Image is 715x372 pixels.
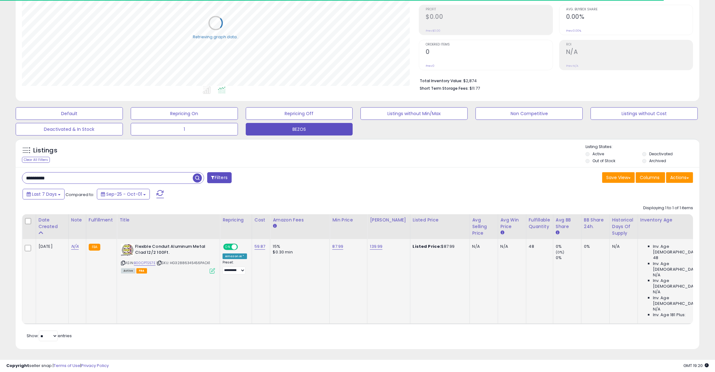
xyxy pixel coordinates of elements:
small: Prev: 0.00% [566,29,581,33]
button: Actions [666,172,693,183]
a: 139.99 [370,243,382,250]
h2: 0.00% [566,13,693,22]
div: ASIN: [121,244,215,273]
div: Amazon AI * [223,253,247,259]
div: Note [71,217,83,223]
button: Listings without Min/Max [360,107,468,120]
a: 87.99 [332,243,343,250]
small: FBA [89,244,100,251]
img: 612KITbdt-L._SL40_.jpg [121,244,134,256]
div: 0% [584,244,605,249]
span: Inv. Age 181 Plus: [653,312,686,318]
span: Inv. Age [DEMOGRAPHIC_DATA]-180: [653,295,710,306]
div: 48 [529,244,548,249]
div: Avg Selling Price [472,217,495,236]
li: $2,874 [420,77,688,84]
h2: $0.00 [426,13,552,22]
small: Amazon Fees. [273,223,276,229]
a: 59.87 [255,243,265,250]
span: N/A [653,306,660,312]
button: Sep-25 - Oct-01 [97,189,150,199]
small: Prev: 0 [426,64,434,68]
div: Amazon Fees [273,217,327,223]
button: Non Competitive [476,107,583,120]
b: Short Term Storage Fees: [420,86,469,91]
span: Last 7 Days [32,191,57,197]
b: Listed Price: [413,243,441,249]
span: Profit [426,8,552,11]
div: Listed Price [413,217,467,223]
a: N/A [71,243,79,250]
span: FBA [136,268,147,274]
button: Filters [207,172,232,183]
span: Compared to: [66,192,94,198]
span: Inv. Age [DEMOGRAPHIC_DATA]: [653,244,710,255]
label: Out of Stock [592,158,615,163]
div: N/A [472,244,493,249]
div: Min Price [332,217,365,223]
div: Preset: [223,260,247,274]
span: ROI [566,43,693,46]
label: Archived [649,158,666,163]
div: Displaying 1 to 1 of 1 items [643,205,693,211]
div: Date Created [39,217,66,230]
div: Title [119,217,217,223]
div: Avg BB Share [556,217,579,230]
div: Clear All Filters [22,157,50,163]
button: Listings without Cost [591,107,698,120]
button: BEZOS [246,123,353,136]
h2: N/A [566,48,693,57]
button: Repricing On [131,107,238,120]
span: ON [224,244,232,250]
b: Flexible Conduit Aluminum Metal Clad 12/2 100Ft. [135,244,211,257]
div: Inventory Age [640,217,712,223]
div: Historical Days Of Supply [612,217,635,236]
span: Show: entries [27,333,72,339]
div: N/A [501,244,521,249]
div: [DATE] [39,244,64,249]
div: Retrieving graph data.. [193,34,239,40]
span: Avg. Buybox Share [566,8,693,11]
span: 48 [653,255,658,261]
button: 1 [131,123,238,136]
h5: Listings [33,146,57,155]
div: Fulfillment [89,217,114,223]
div: 0% [556,255,581,261]
button: Columns [636,172,665,183]
div: Fulfillable Quantity [529,217,550,230]
span: All listings currently available for purchase on Amazon [121,268,135,274]
small: (0%) [556,250,565,255]
div: N/A [612,244,633,249]
div: seller snap | | [6,363,109,369]
span: Inv. Age [DEMOGRAPHIC_DATA]: [653,261,710,272]
span: Ordered Items [426,43,552,46]
a: Privacy Policy [81,363,109,369]
div: 15% [273,244,325,249]
button: Deactivated & In Stock [16,123,123,136]
span: Columns [640,174,660,181]
span: Sep-25 - Oct-01 [106,191,142,197]
span: N/A [653,272,660,278]
strong: Copyright [6,363,29,369]
label: Deactivated [649,151,673,157]
div: Avg Win Price [501,217,523,230]
span: $11.77 [470,85,480,91]
small: Prev: $0.00 [426,29,440,33]
small: Avg BB Share. [556,230,560,236]
b: Total Inventory Value: [420,78,462,83]
h2: 0 [426,48,552,57]
button: Save View [602,172,635,183]
div: Repricing [223,217,249,223]
button: Repricing Off [246,107,353,120]
button: Default [16,107,123,120]
span: N/A [653,289,660,295]
a: Terms of Use [54,363,80,369]
small: Prev: N/A [566,64,578,68]
label: Active [592,151,604,157]
a: B00CPTS57E [134,260,155,266]
div: BB Share 24h. [584,217,607,230]
p: Listing States: [586,144,699,150]
span: OFF [237,244,247,250]
div: 0% [556,244,581,249]
small: Avg Win Price. [501,230,504,236]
